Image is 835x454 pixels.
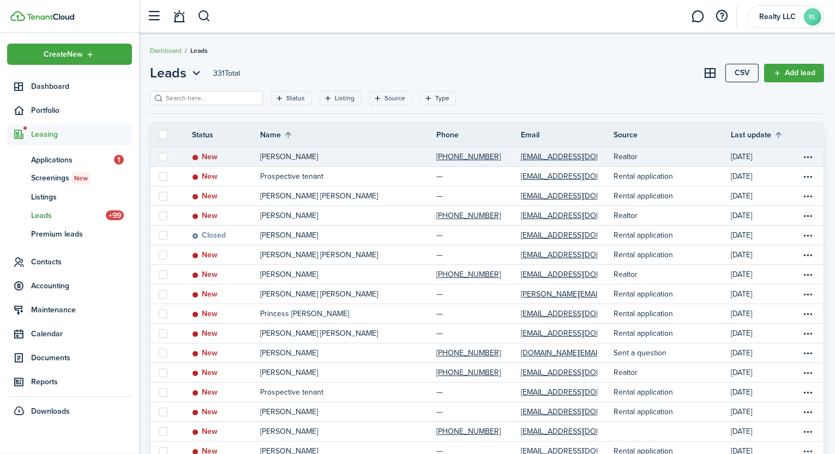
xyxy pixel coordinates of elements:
[260,284,436,304] a: [PERSON_NAME] [PERSON_NAME]
[192,153,218,161] status: New
[521,206,614,225] a: [EMAIL_ADDRESS][DOMAIN_NAME]
[192,329,218,338] status: New
[521,147,614,166] a: [EMAIL_ADDRESS][DOMAIN_NAME]
[7,206,132,225] a: Leads+99
[192,290,218,299] status: New
[271,91,311,105] filter-tag: Open filter
[802,249,815,262] button: Open menu
[802,284,824,304] a: Open menu
[731,249,752,261] p: [DATE]
[436,324,521,343] a: —
[802,327,815,340] button: Open menu
[614,171,673,182] p: Rental application
[614,151,638,162] p: Realtor
[802,366,815,379] button: Open menu
[731,269,752,280] p: [DATE]
[192,368,218,377] status: New
[7,76,132,97] a: Dashboard
[688,3,708,31] a: Messaging
[614,147,731,166] a: Realtor
[802,170,815,183] button: Open menu
[192,206,260,225] a: New
[614,284,731,304] a: Rental application
[614,167,731,186] a: Rental application
[521,151,641,162] a: [EMAIL_ADDRESS][DOMAIN_NAME]
[521,347,699,359] a: [DOMAIN_NAME][EMAIL_ADDRESS][DOMAIN_NAME]
[436,151,501,162] a: [PHONE_NUMBER]
[802,226,824,245] a: Open menu
[192,310,218,318] status: New
[521,328,641,339] a: [EMAIL_ADDRESS][DOMAIN_NAME]
[614,367,638,378] p: Realtor
[521,386,641,398] a: [EMAIL_ADDRESS][DOMAIN_NAME]
[802,402,824,421] a: Open menu
[436,367,501,378] a: [PHONE_NUMBER]
[436,265,521,284] a: [PHONE_NUMBER]
[802,304,824,323] a: Open menu
[614,269,638,280] p: Realtor
[260,151,318,162] p: [PERSON_NAME]
[150,46,182,56] a: Dashboard
[731,265,802,284] a: [DATE]
[521,426,641,437] a: [EMAIL_ADDRESS][DOMAIN_NAME]
[385,93,405,103] filter-tag-label: Source
[192,349,218,358] status: New
[436,347,501,359] a: [PHONE_NUMBER]
[436,245,521,264] a: —
[31,191,132,203] span: Listings
[436,363,521,382] a: [PHONE_NUMBER]
[260,186,436,205] a: [PERSON_NAME] [PERSON_NAME]
[521,167,614,186] a: [EMAIL_ADDRESS][DOMAIN_NAME]
[190,46,208,56] span: Leads
[192,388,218,397] status: New
[260,147,436,166] a: [PERSON_NAME]
[260,422,436,441] a: [PERSON_NAME]
[436,129,521,141] th: Phone
[802,268,815,281] button: Open menu
[31,81,132,92] span: Dashboard
[369,91,412,105] filter-tag: Open filter
[260,210,318,221] p: [PERSON_NAME]
[114,155,124,165] span: 1
[144,6,165,27] button: Open sidebar
[436,210,501,221] a: [PHONE_NUMBER]
[44,51,83,58] span: Create New
[435,93,449,103] filter-tag-label: Type
[31,352,132,364] span: Documents
[614,328,673,339] p: Rental application
[192,186,260,205] a: New
[802,307,815,320] button: Open menu
[521,190,641,202] a: [EMAIL_ADDRESS][DOMAIN_NAME]
[260,304,436,323] a: Princess [PERSON_NAME]
[614,406,673,417] p: Rental application
[260,226,436,245] a: [PERSON_NAME]
[7,187,132,206] a: Listings
[804,8,821,26] avatar-text: RL
[192,284,260,304] a: New
[521,229,641,241] a: [EMAIL_ADDRESS][DOMAIN_NAME]
[713,7,731,26] button: Open resource center
[731,406,752,417] p: [DATE]
[614,190,673,202] p: Rental application
[731,422,802,441] a: [DATE]
[731,386,752,398] p: [DATE]
[731,288,752,300] p: [DATE]
[10,11,25,21] img: TenantCloud
[802,209,815,222] button: Open menu
[192,402,260,421] a: New
[521,210,641,221] a: [EMAIL_ADDRESS][DOMAIN_NAME]
[731,343,802,362] a: [DATE]
[192,129,260,141] th: Status
[436,304,521,323] a: —
[7,44,132,65] button: Open menu
[731,363,802,382] a: [DATE]
[31,105,132,116] span: Portfolio
[260,386,323,398] p: Prospective tenant
[731,151,752,162] p: [DATE]
[335,93,355,103] filter-tag-label: Listing
[802,206,824,225] a: Open menu
[260,347,318,359] p: [PERSON_NAME]
[802,425,815,438] button: Open menu
[802,343,824,362] a: Open menu
[192,324,260,343] a: New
